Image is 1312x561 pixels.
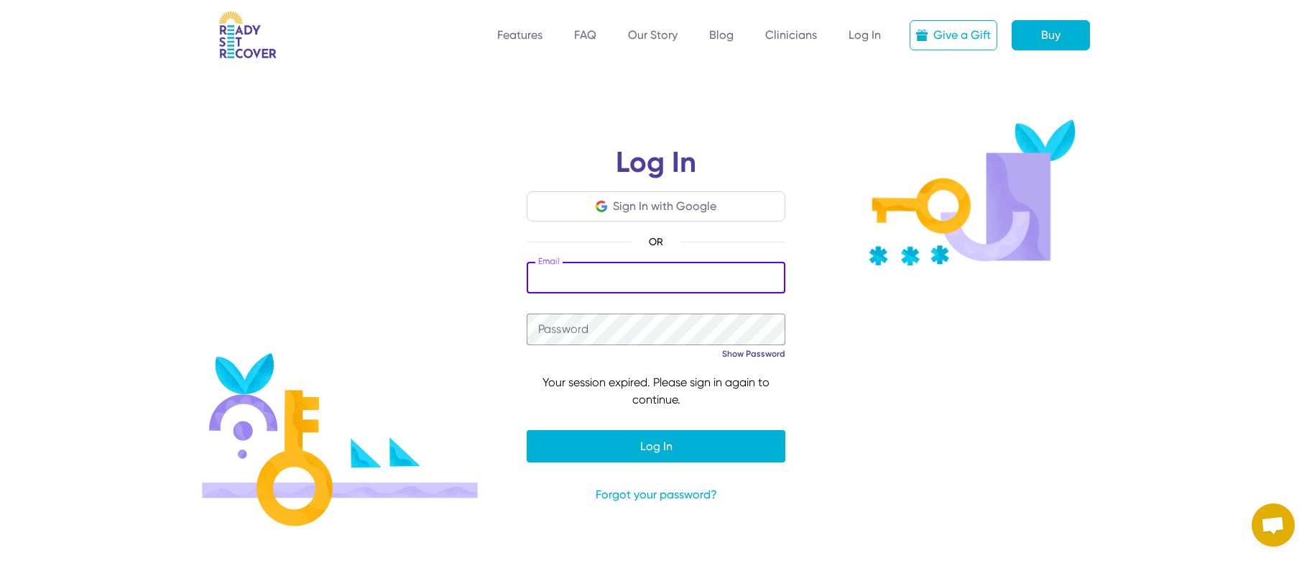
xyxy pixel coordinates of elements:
a: Log In [849,28,881,42]
a: Show Password [722,348,785,360]
a: Clinicians [765,28,817,42]
a: FAQ [574,28,596,42]
div: Your session expired. Please sign in again to continue. [527,374,785,409]
button: Sign In with Google [596,198,716,215]
a: Blog [709,28,734,42]
a: Forgot your password? [527,486,785,503]
a: Open chat [1252,503,1295,547]
img: Login illustration 1 [202,353,478,526]
a: Our Story [628,28,678,42]
span: OR [632,233,680,250]
img: RSR [219,12,277,59]
a: Buy [1012,20,1090,50]
a: Features [497,28,542,42]
h1: Log In [527,148,785,191]
img: Key [869,119,1076,265]
a: Give a Gift [910,20,997,50]
div: Give a Gift [933,27,991,44]
button: Log In [527,430,785,462]
div: Sign In with Google [613,198,716,215]
div: Buy [1041,27,1061,44]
